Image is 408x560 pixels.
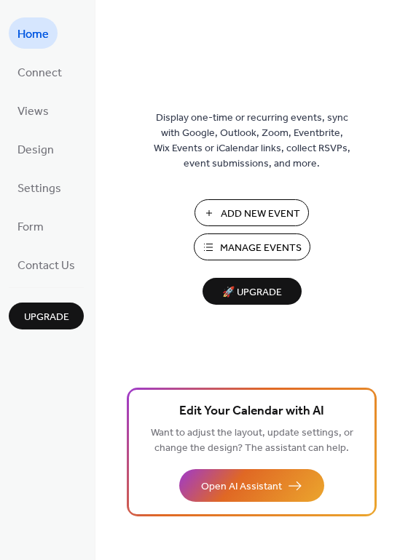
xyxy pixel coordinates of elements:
[9,210,52,241] a: Form
[9,303,84,329] button: Upgrade
[179,401,324,422] span: Edit Your Calendar with AI
[9,17,58,49] a: Home
[220,241,302,256] span: Manage Events
[201,479,282,495] span: Open AI Assistant
[221,207,300,222] span: Add New Event
[179,469,324,502] button: Open AI Assistant
[17,139,54,161] span: Design
[151,423,353,458] span: Want to adjust the layout, update settings, or change the design? The assistant can help.
[17,255,75,277] span: Contact Us
[17,216,44,239] span: Form
[194,233,310,260] button: Manage Events
[9,95,58,126] a: Views
[203,278,302,305] button: 🚀 Upgrade
[17,23,49,46] span: Home
[9,172,70,203] a: Settings
[17,100,49,123] span: Views
[211,283,293,303] span: 🚀 Upgrade
[9,133,63,164] a: Design
[17,177,61,200] span: Settings
[24,310,69,325] span: Upgrade
[195,199,309,226] button: Add New Event
[17,62,62,84] span: Connect
[9,249,84,280] a: Contact Us
[9,56,71,87] a: Connect
[154,111,350,172] span: Display one-time or recurring events, sync with Google, Outlook, Zoom, Eventbrite, Wix Events or ...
